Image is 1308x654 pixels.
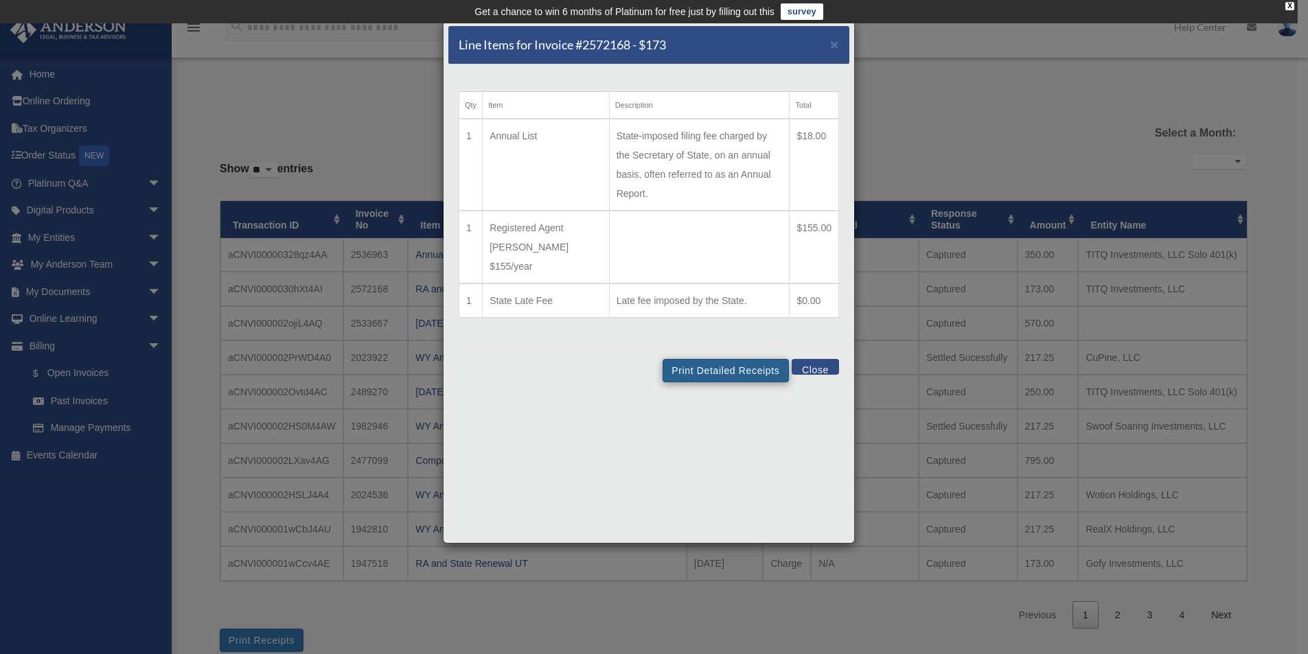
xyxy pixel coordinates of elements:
td: $18.00 [790,119,839,211]
td: Registered Agent [PERSON_NAME] $155/year [483,211,610,283]
th: Total [790,92,839,119]
td: 1 [459,211,483,283]
button: Print Detailed Receipts [663,359,788,382]
td: State Late Fee [483,283,610,318]
span: × [830,36,839,52]
td: State-imposed filing fee charged by the Secretary of State, on an annual basis, often referred to... [609,119,790,211]
td: $155.00 [790,211,839,283]
div: Get a chance to win 6 months of Platinum for free just by filling out this [474,3,775,20]
td: Late fee imposed by the State. [609,283,790,318]
th: Item [483,92,610,119]
td: $0.00 [790,283,839,318]
button: Close [792,359,839,375]
a: survey [781,3,823,20]
td: Annual List [483,119,610,211]
td: 1 [459,283,483,318]
button: Close [830,37,839,51]
td: 1 [459,119,483,211]
div: close [1285,2,1294,10]
th: Qty [459,92,483,119]
th: Description [609,92,790,119]
h5: Line Items for Invoice #2572168 - $173 [459,36,666,54]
